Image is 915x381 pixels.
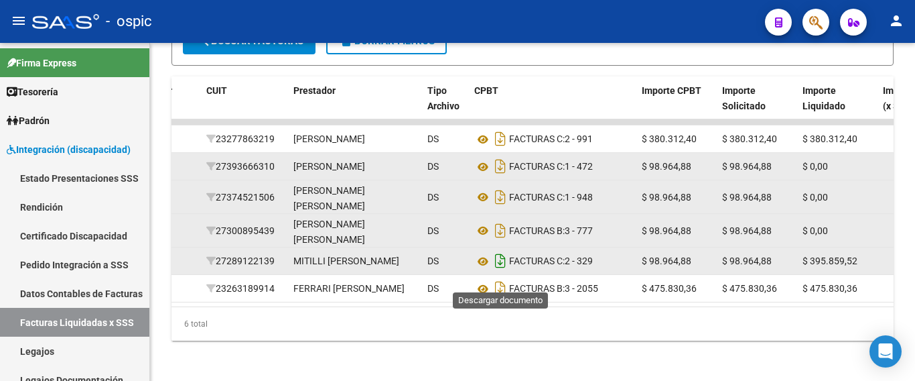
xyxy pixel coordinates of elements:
span: CUIT [206,85,227,96]
span: $ 0,00 [802,225,828,236]
span: DS [427,161,439,172]
span: $ 98.964,88 [722,192,772,203]
span: Tesorería [7,85,58,99]
mat-icon: person [888,13,904,29]
span: $ 98.964,88 [722,161,772,172]
datatable-header-cell: CUIT [201,76,288,135]
span: $ 98.964,88 [642,161,691,172]
div: 3 - 2055 [474,278,631,299]
datatable-header-cell: CPBT [469,76,636,135]
div: 27393666310 [206,159,283,174]
datatable-header-cell: Importe Liquidado [797,76,877,135]
datatable-header-cell: Importe CPBT [636,76,717,135]
span: FACTURAS C: [509,134,565,145]
i: Descargar documento [492,278,509,299]
i: Descargar documento [492,156,509,177]
span: Importe CPBT [642,85,701,96]
div: [PERSON_NAME] [PERSON_NAME] [293,183,417,214]
span: Firma Express [7,56,76,70]
div: FERRARI [PERSON_NAME] [293,281,405,296]
span: Tipo Archivo [427,85,460,111]
datatable-header-cell: Importe Solicitado [717,76,797,135]
span: $ 0,00 [802,161,828,172]
div: 3 - 777 [474,220,631,241]
i: Descargar documento [492,250,509,272]
span: FACTURAS B: [509,225,565,236]
span: $ 475.830,36 [722,283,777,294]
i: Descargar documento [492,220,509,241]
div: 23277863219 [206,131,283,147]
div: 2 - 329 [474,250,631,272]
div: 27289122139 [206,254,283,269]
span: CPBT [474,85,498,96]
span: - ospic [106,7,152,36]
div: 1 - 472 [474,156,631,177]
span: Buscar Facturas [195,35,303,47]
span: $ 395.859,52 [802,256,857,266]
span: $ 98.964,88 [642,225,691,236]
span: $ 380.312,40 [642,133,697,144]
div: 23263189914 [206,281,283,296]
span: $ 380.312,40 [722,133,777,144]
i: Descargar documento [492,186,509,208]
i: Descargar documento [492,128,509,150]
span: FACTURAS B: [509,284,565,294]
span: $ 475.830,36 [642,283,697,294]
span: DS [427,225,439,236]
span: Prestador [293,85,336,96]
span: $ 98.964,88 [642,256,691,266]
span: $ 475.830,36 [802,283,857,294]
span: $ 98.964,88 [642,192,691,203]
span: $ 0,00 [802,192,828,203]
span: Borrar Filtros [338,35,435,47]
span: DS [427,256,439,266]
span: Padrón [7,113,50,128]
span: FACTURAS C: [509,192,565,203]
span: $ 380.312,40 [802,133,857,144]
span: DS [427,133,439,144]
div: 27374521506 [206,190,283,205]
span: $ 98.964,88 [722,256,772,266]
span: DS [427,192,439,203]
div: [PERSON_NAME] [293,159,365,174]
span: Importe Solicitado [722,85,766,111]
mat-icon: menu [11,13,27,29]
span: $ 98.964,88 [722,225,772,236]
span: FACTURAS C: [509,256,565,267]
div: Open Intercom Messenger [869,335,902,368]
datatable-header-cell: Prestador [288,76,422,135]
div: [PERSON_NAME] [PERSON_NAME] [293,217,417,248]
div: 27300895439 [206,223,283,239]
span: Importe Liquidado [802,85,845,111]
div: [PERSON_NAME] [293,131,365,147]
div: 1 - 948 [474,186,631,208]
span: FACTURAS C: [509,162,565,172]
span: Integración (discapacidad) [7,142,131,157]
div: 6 total [171,307,894,341]
div: 2 - 991 [474,128,631,150]
datatable-header-cell: Tipo Archivo [422,76,469,135]
span: DS [427,283,439,294]
div: MITILLI [PERSON_NAME] [293,254,399,269]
